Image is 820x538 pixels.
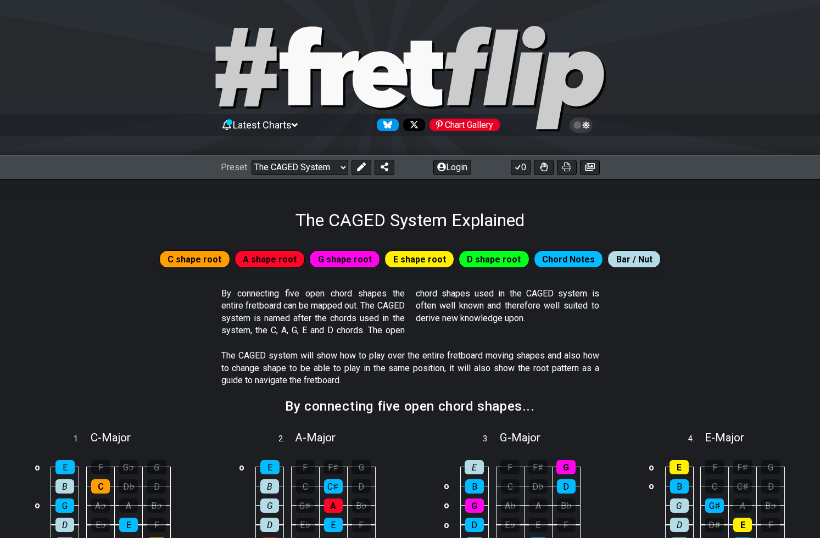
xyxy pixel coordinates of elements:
[295,210,525,231] h1: The CAGED System Explained
[688,433,705,445] span: 4 .
[705,518,724,532] div: D♯
[483,433,499,445] span: 3 .
[31,458,44,477] td: o
[467,251,521,267] span: D shape root
[440,515,453,535] td: o
[91,518,110,532] div: E♭
[557,518,576,532] div: F
[260,518,279,532] div: D
[55,498,74,513] div: G
[761,479,780,494] div: D
[761,518,780,532] div: F
[55,460,75,474] div: E
[147,460,166,474] div: G
[147,518,166,532] div: F
[147,498,166,513] div: B♭
[55,518,74,532] div: D
[557,479,576,494] div: D
[147,479,166,494] div: D
[705,479,724,494] div: C
[295,431,336,444] span: A - Major
[243,251,297,267] span: A shape root
[440,496,453,515] td: o
[352,160,371,175] button: Edit Preset
[440,477,453,496] td: o
[670,460,689,474] div: E
[429,119,500,131] div: Chart Gallery
[296,479,315,494] div: C
[324,479,343,494] div: C♯
[761,498,780,513] div: B♭
[575,120,588,130] span: Toggle light / dark theme
[119,518,138,532] div: E
[528,460,548,474] div: F♯
[465,498,484,513] div: G
[465,518,484,532] div: D
[501,498,520,513] div: A♭
[295,460,315,474] div: F
[296,498,315,513] div: G♯
[221,350,599,386] p: The CAGED system will show how to play over the entire fretboard moving shapes and also how to ch...
[119,460,138,474] div: G♭
[372,119,399,131] a: Follow #fretflip at Bluesky
[375,160,394,175] button: Share Preset
[556,460,576,474] div: G
[352,460,371,474] div: G
[557,498,576,513] div: B♭
[705,498,724,513] div: G♯
[91,498,110,513] div: A♭
[433,160,471,175] button: Login
[352,479,371,494] div: D
[500,431,540,444] span: G - Major
[260,479,279,494] div: B
[529,518,548,532] div: E
[465,460,484,474] div: E
[91,431,131,444] span: C - Major
[399,119,425,131] a: Follow #fretflip at X
[119,498,138,513] div: A
[278,433,295,445] span: 2 .
[534,160,554,175] button: Toggle Dexterity for all fretkits
[296,518,315,532] div: E♭
[285,400,534,412] h2: By connecting five open chord shapes...
[645,458,658,477] td: o
[260,498,279,513] div: G
[670,518,689,532] div: D
[352,498,371,513] div: B♭
[733,479,752,494] div: C♯
[761,460,780,474] div: G
[260,460,280,474] div: E
[352,518,371,532] div: F
[501,518,520,532] div: E♭
[119,479,138,494] div: D♭
[542,251,595,267] span: Chord Notes
[511,160,531,175] button: 0
[324,518,343,532] div: E
[557,160,577,175] button: Print
[221,288,599,337] p: By connecting five open chord shapes the entire fretboard can be mapped out. The CAGED system is ...
[221,162,247,172] span: Preset
[501,479,520,494] div: C
[733,498,752,513] div: A
[233,119,292,131] span: Latest Charts
[323,460,343,474] div: F♯
[465,479,484,494] div: B
[55,479,74,494] div: B
[733,460,752,474] div: F♯
[252,160,348,175] select: Preset
[705,431,744,444] span: E - Major
[616,251,652,267] span: Bar / Nut
[235,458,248,477] td: o
[670,498,689,513] div: G
[31,496,44,515] td: o
[393,251,446,267] span: E shape root
[733,518,752,532] div: E
[91,479,110,494] div: C
[529,498,548,513] div: A
[425,119,500,131] a: #fretflip at Pinterest
[529,479,548,494] div: D♭
[670,479,689,494] div: B
[74,433,90,445] span: 1 .
[580,160,600,175] button: Create image
[318,251,372,267] span: G shape root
